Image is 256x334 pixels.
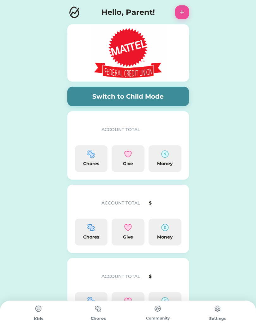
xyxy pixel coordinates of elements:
[84,26,172,80] img: Mattel-Federal-Credit-Union-logo-scaled.png
[124,150,132,158] img: interface-favorite-heart--reward-social-rating-media-heart-it-like-favorite-love.svg
[151,302,164,315] img: type%3Dchores%2C%20state%3Ddefault.svg
[124,224,132,231] img: interface-favorite-heart--reward-social-rating-media-heart-it-like-favorite-love.svg
[101,126,147,133] div: ACCOUNT TOTAL
[211,302,224,315] img: type%3Dchores%2C%20state%3Ddefault.svg
[101,200,147,206] div: ACCOUNT TOTAL
[67,5,81,19] img: Logo.svg
[124,297,132,305] img: interface-favorite-heart--reward-social-rating-media-heart-it-like-favorite-love.svg
[75,119,95,139] img: yH5BAEAAAAALAAAAAABAAEAAAIBRAA7
[151,234,179,240] div: Money
[77,160,105,167] div: Chores
[161,150,169,158] img: money-cash-dollar-coin--accounting-billing-payment-cash-coin-currency-money-finance.svg
[87,297,95,305] img: programming-module-puzzle-1--code-puzzle-module-programming-plugin-piece.svg
[175,5,189,19] button: +
[161,297,169,305] img: money-cash-dollar-coin--accounting-billing-payment-cash-coin-currency-money-finance.svg
[114,160,142,167] div: Give
[128,315,188,321] div: Community
[75,192,95,212] img: yH5BAEAAAAALAAAAAABAAEAAAIBRAA7
[9,316,69,322] div: Kids
[69,315,128,322] div: Chores
[87,150,95,158] img: programming-module-puzzle-1--code-puzzle-module-programming-plugin-piece.svg
[75,266,95,286] img: yH5BAEAAAAALAAAAAABAAEAAAIBRAA7
[149,273,181,280] div: $
[92,302,105,315] img: type%3Dchores%2C%20state%3Ddefault.svg
[149,200,181,206] div: $
[114,234,142,240] div: Give
[87,224,95,231] img: programming-module-puzzle-1--code-puzzle-module-programming-plugin-piece.svg
[77,234,105,240] div: Chores
[161,224,169,231] img: money-cash-dollar-coin--accounting-billing-payment-cash-coin-currency-money-finance.svg
[101,273,147,280] div: ACCOUNT TOTAL
[67,87,189,106] button: Switch to Child Mode
[188,316,247,321] div: Settings
[151,160,179,167] div: Money
[101,7,155,18] h4: Hello, Parent!
[32,302,45,315] img: type%3Dchores%2C%20state%3Ddefault.svg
